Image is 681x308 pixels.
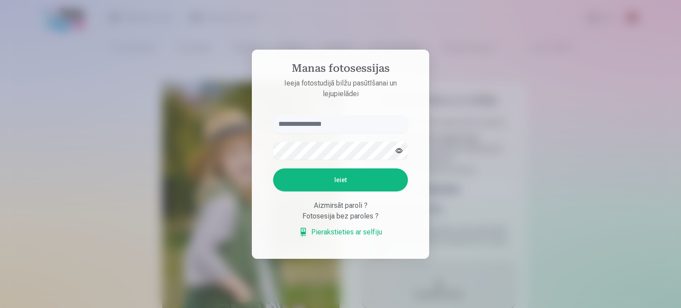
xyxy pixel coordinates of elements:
p: Ieeja fotostudijā bilžu pasūtīšanai un lejupielādei [264,78,417,99]
div: Aizmirsāt paroli ? [273,200,408,211]
a: Pierakstieties ar selfiju [299,227,382,238]
div: Fotosesija bez paroles ? [273,211,408,222]
button: Ieiet [273,168,408,191]
h4: Manas fotosessijas [264,62,417,78]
